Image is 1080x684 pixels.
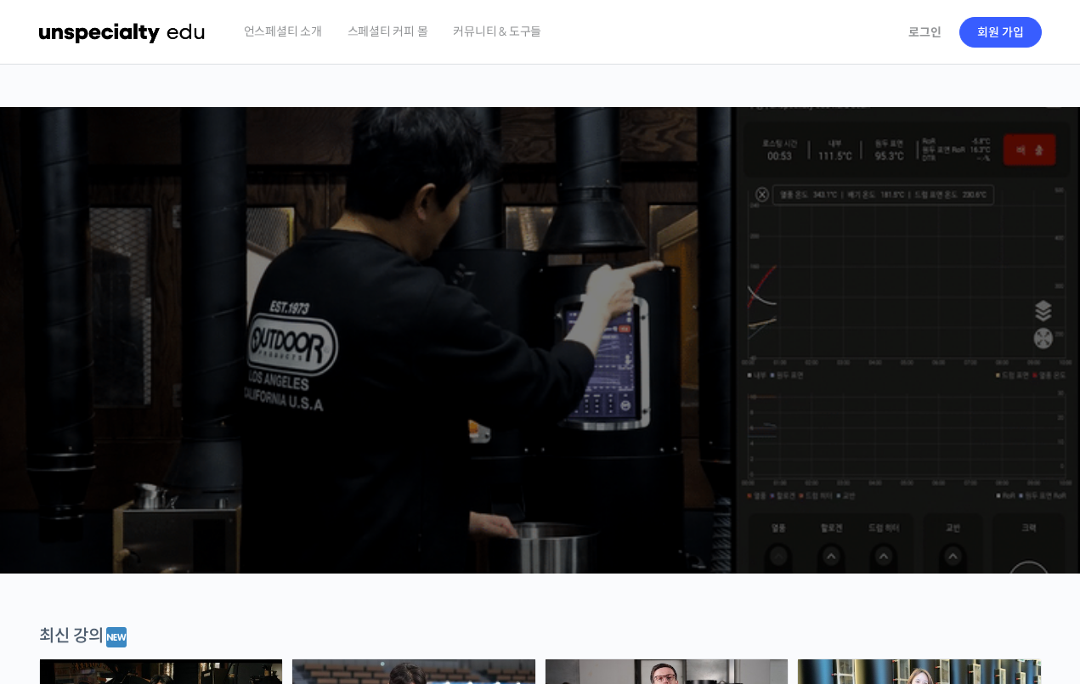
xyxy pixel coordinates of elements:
p: 시간과 장소에 구애받지 않고, 검증된 커리큘럼으로 [17,353,1064,377]
a: 회원 가입 [959,17,1042,48]
a: 로그인 [898,13,952,52]
div: 최신 강의 [39,625,1042,650]
img: 🆕 [106,627,127,647]
p: [PERSON_NAME]을 다하는 당신을 위해, 최고와 함께 만든 커피 클래스 [17,260,1064,346]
